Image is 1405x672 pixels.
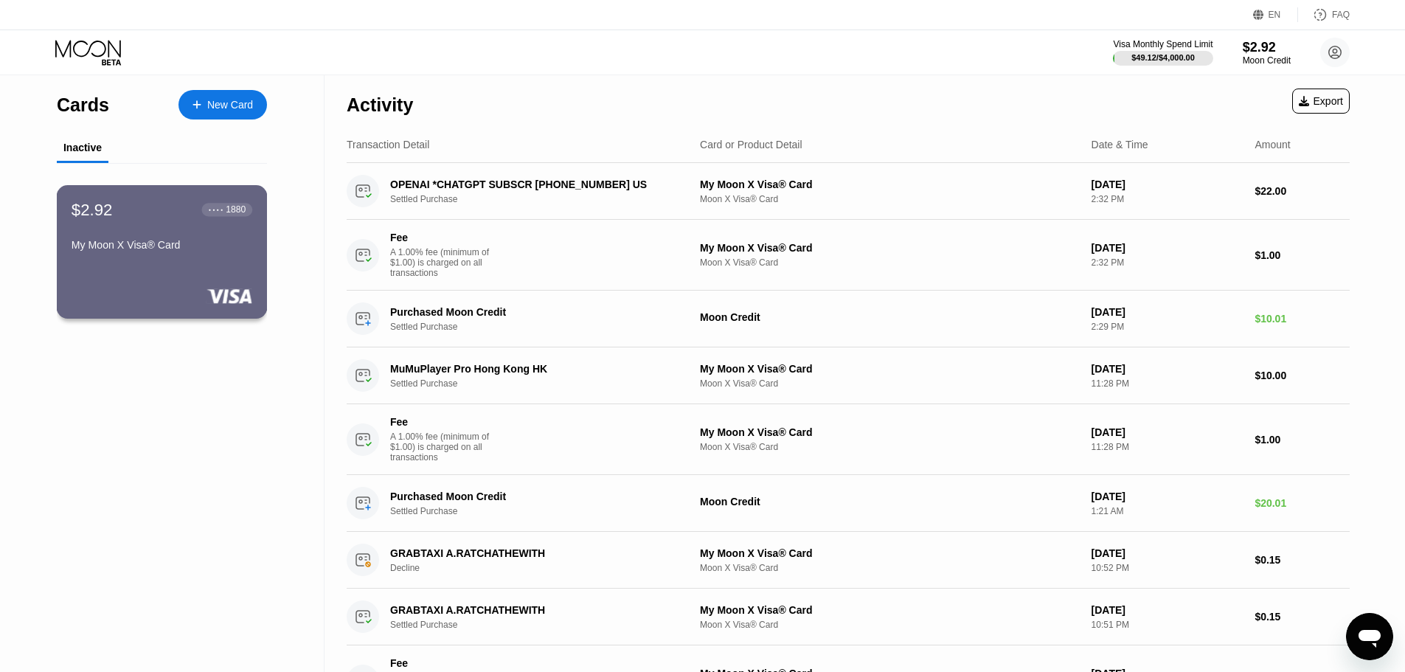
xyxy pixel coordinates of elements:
div: Export [1299,95,1343,107]
div: 1880 [226,204,246,215]
div: Purchased Moon CreditSettled PurchaseMoon Credit[DATE]2:29 PM$10.01 [347,291,1350,347]
div: [DATE] [1092,547,1243,559]
div: Settled Purchase [390,378,698,389]
div: [DATE] [1092,363,1243,375]
div: Moon X Visa® Card [700,563,1080,573]
div: Visa Monthly Spend Limit$49.12/$4,000.00 [1113,39,1213,66]
div: Fee [390,657,493,669]
div: Amount [1255,139,1290,150]
div: 11:28 PM [1092,378,1243,389]
div: MuMuPlayer Pro Hong Kong HK [390,363,676,375]
div: 10:51 PM [1092,620,1243,630]
div: Moon Credit [700,496,1080,508]
div: 10:52 PM [1092,563,1243,573]
div: 2:29 PM [1092,322,1243,332]
div: [DATE] [1092,242,1243,254]
div: Visa Monthly Spend Limit [1113,39,1213,49]
div: $10.00 [1255,370,1350,381]
div: MuMuPlayer Pro Hong Kong HKSettled PurchaseMy Moon X Visa® CardMoon X Visa® Card[DATE]11:28 PM$10.00 [347,347,1350,404]
div: Moon X Visa® Card [700,620,1080,630]
div: $49.12 / $4,000.00 [1131,53,1195,62]
div: A 1.00% fee (minimum of $1.00) is charged on all transactions [390,432,501,463]
div: $20.01 [1255,497,1350,509]
div: $0.15 [1255,611,1350,623]
div: [DATE] [1092,306,1243,318]
div: Export [1292,89,1350,114]
div: [DATE] [1092,491,1243,502]
div: [DATE] [1092,604,1243,616]
div: [DATE] [1092,426,1243,438]
div: FeeA 1.00% fee (minimum of $1.00) is charged on all transactionsMy Moon X Visa® CardMoon X Visa® ... [347,220,1350,291]
div: Card or Product Detail [700,139,802,150]
div: $2.92 [72,200,113,219]
div: $2.92● ● ● ●1880My Moon X Visa® Card [58,186,266,318]
div: GRABTAXI A.RATCHATHEWITH [390,547,676,559]
iframe: 메시징 창을 시작하는 버튼 [1346,613,1393,660]
div: 2:32 PM [1092,257,1243,268]
div: Fee [390,416,493,428]
div: Purchased Moon CreditSettled PurchaseMoon Credit[DATE]1:21 AM$20.01 [347,475,1350,532]
div: Date & Time [1092,139,1148,150]
div: EN [1253,7,1298,22]
div: A 1.00% fee (minimum of $1.00) is charged on all transactions [390,247,501,278]
div: New Card [178,90,267,119]
div: My Moon X Visa® Card [72,239,252,251]
div: Decline [390,563,698,573]
div: My Moon X Visa® Card [700,242,1080,254]
div: Cards [57,94,109,116]
div: $2.92Moon Credit [1243,40,1291,66]
div: Settled Purchase [390,506,698,516]
div: 1:21 AM [1092,506,1243,516]
div: EN [1269,10,1281,20]
div: Inactive [63,142,102,153]
div: $1.00 [1255,434,1350,446]
div: Settled Purchase [390,322,698,332]
div: $10.01 [1255,313,1350,325]
div: Moon Credit [700,311,1080,323]
div: GRABTAXI A.RATCHATHEWITH [390,604,676,616]
div: My Moon X Visa® Card [700,547,1080,559]
div: Moon X Visa® Card [700,194,1080,204]
div: GRABTAXI A.RATCHATHEWITHDeclineMy Moon X Visa® CardMoon X Visa® Card[DATE]10:52 PM$0.15 [347,532,1350,589]
div: Transaction Detail [347,139,429,150]
div: Moon Credit [1243,55,1291,66]
div: My Moon X Visa® Card [700,426,1080,438]
div: My Moon X Visa® Card [700,604,1080,616]
div: FAQ [1298,7,1350,22]
div: $0.15 [1255,554,1350,566]
div: FeeA 1.00% fee (minimum of $1.00) is charged on all transactionsMy Moon X Visa® CardMoon X Visa® ... [347,404,1350,475]
div: $22.00 [1255,185,1350,197]
div: 11:28 PM [1092,442,1243,452]
div: Purchased Moon Credit [390,306,676,318]
div: Fee [390,232,493,243]
div: FAQ [1332,10,1350,20]
div: Activity [347,94,413,116]
div: Settled Purchase [390,620,698,630]
div: Purchased Moon Credit [390,491,676,502]
div: Moon X Visa® Card [700,257,1080,268]
div: $2.92 [1243,40,1291,55]
div: New Card [207,99,253,111]
div: Moon X Visa® Card [700,378,1080,389]
div: My Moon X Visa® Card [700,363,1080,375]
div: OPENAI *CHATGPT SUBSCR [PHONE_NUMBER] US [390,179,676,190]
div: $1.00 [1255,249,1350,261]
div: GRABTAXI A.RATCHATHEWITHSettled PurchaseMy Moon X Visa® CardMoon X Visa® Card[DATE]10:51 PM$0.15 [347,589,1350,645]
div: [DATE] [1092,179,1243,190]
div: Settled Purchase [390,194,698,204]
div: 2:32 PM [1092,194,1243,204]
div: OPENAI *CHATGPT SUBSCR [PHONE_NUMBER] USSettled PurchaseMy Moon X Visa® CardMoon X Visa® Card[DAT... [347,163,1350,220]
div: Moon X Visa® Card [700,442,1080,452]
div: My Moon X Visa® Card [700,179,1080,190]
div: ● ● ● ● [209,207,223,212]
